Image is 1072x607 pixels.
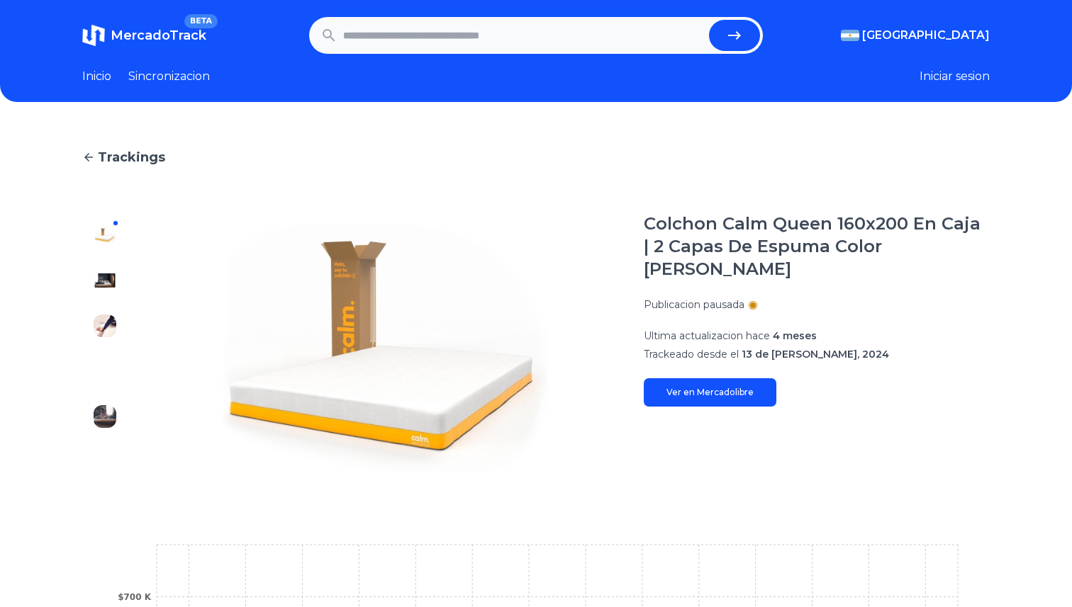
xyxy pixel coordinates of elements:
a: Inicio [82,68,111,85]
img: Colchon Calm Queen 160x200 En Caja | 2 Capas De Espuma Color Blanco [94,269,116,292]
a: Trackings [82,147,990,167]
span: Ultima actualizacion hace [644,329,770,342]
a: Sincronizacion [128,68,210,85]
img: Argentina [841,30,859,41]
img: Colchon Calm Queen 160x200 En Caja | 2 Capas De Espuma Color Blanco [94,360,116,382]
img: Colchon Calm Queen 160x200 En Caja | 2 Capas De Espuma Color Blanco [156,212,615,484]
span: Trackings [98,147,165,167]
img: Colchon Calm Queen 160x200 En Caja | 2 Capas De Espuma Color Blanco [94,405,116,428]
a: Ver en Mercadolibre [644,378,776,407]
span: MercadoTrack [111,28,206,43]
img: MercadoTrack [82,24,105,47]
span: 13 de [PERSON_NAME], 2024 [742,348,889,361]
img: Colchon Calm Queen 160x200 En Caja | 2 Capas De Espuma Color Blanco [94,450,116,473]
h1: Colchon Calm Queen 160x200 En Caja | 2 Capas De Espuma Color [PERSON_NAME] [644,212,990,280]
span: BETA [184,14,218,28]
button: [GEOGRAPHIC_DATA] [841,27,990,44]
span: 4 meses [773,329,817,342]
p: Publicacion pausada [644,297,744,312]
img: Colchon Calm Queen 160x200 En Caja | 2 Capas De Espuma Color Blanco [94,224,116,246]
span: Trackeado desde el [644,348,739,361]
a: MercadoTrackBETA [82,24,206,47]
span: [GEOGRAPHIC_DATA] [862,27,990,44]
button: Iniciar sesion [920,68,990,85]
tspan: $700 K [118,592,152,602]
img: Colchon Calm Queen 160x200 En Caja | 2 Capas De Espuma Color Blanco [94,314,116,337]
